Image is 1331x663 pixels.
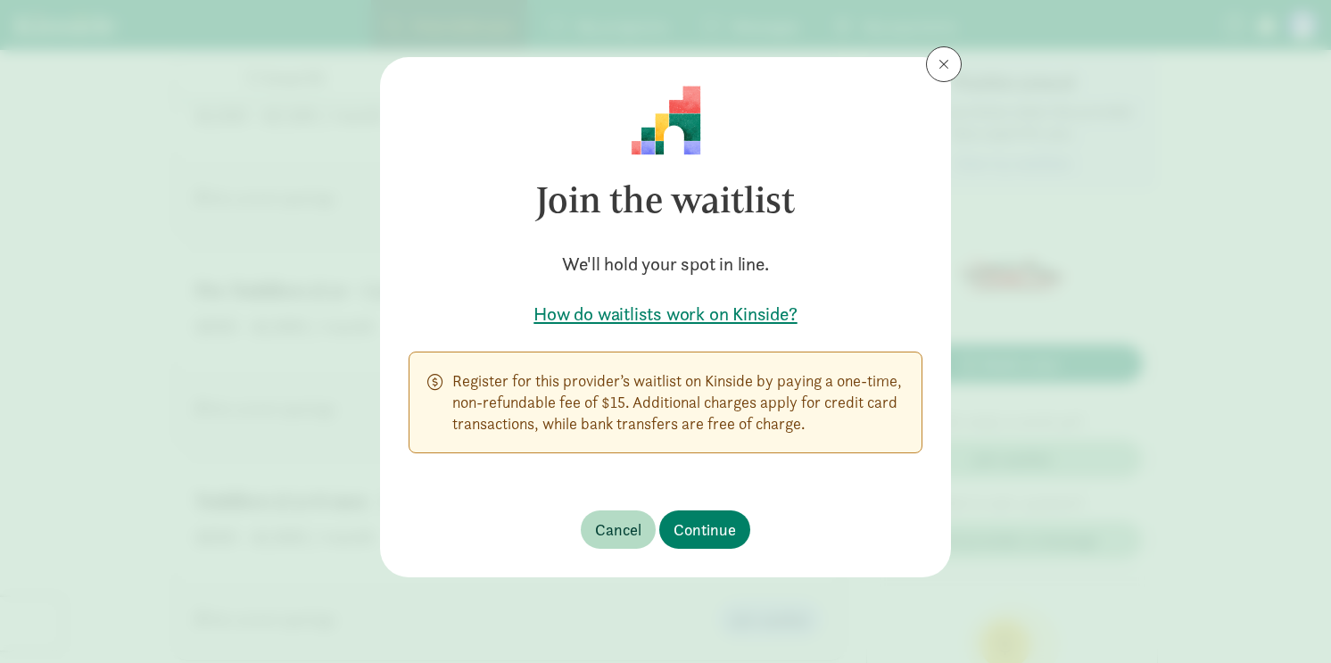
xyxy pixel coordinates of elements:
button: Cancel [581,510,656,549]
button: Continue [659,510,750,549]
h5: We'll hold your spot in line. [409,252,922,277]
h3: Join the waitlist [409,155,922,244]
span: Continue [674,518,736,542]
a: How do waitlists work on Kinside? [409,302,922,327]
p: Register for this provider’s waitlist on Kinside by paying a one-time, non-refundable fee of $15.... [452,370,904,435]
span: Cancel [595,518,641,542]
